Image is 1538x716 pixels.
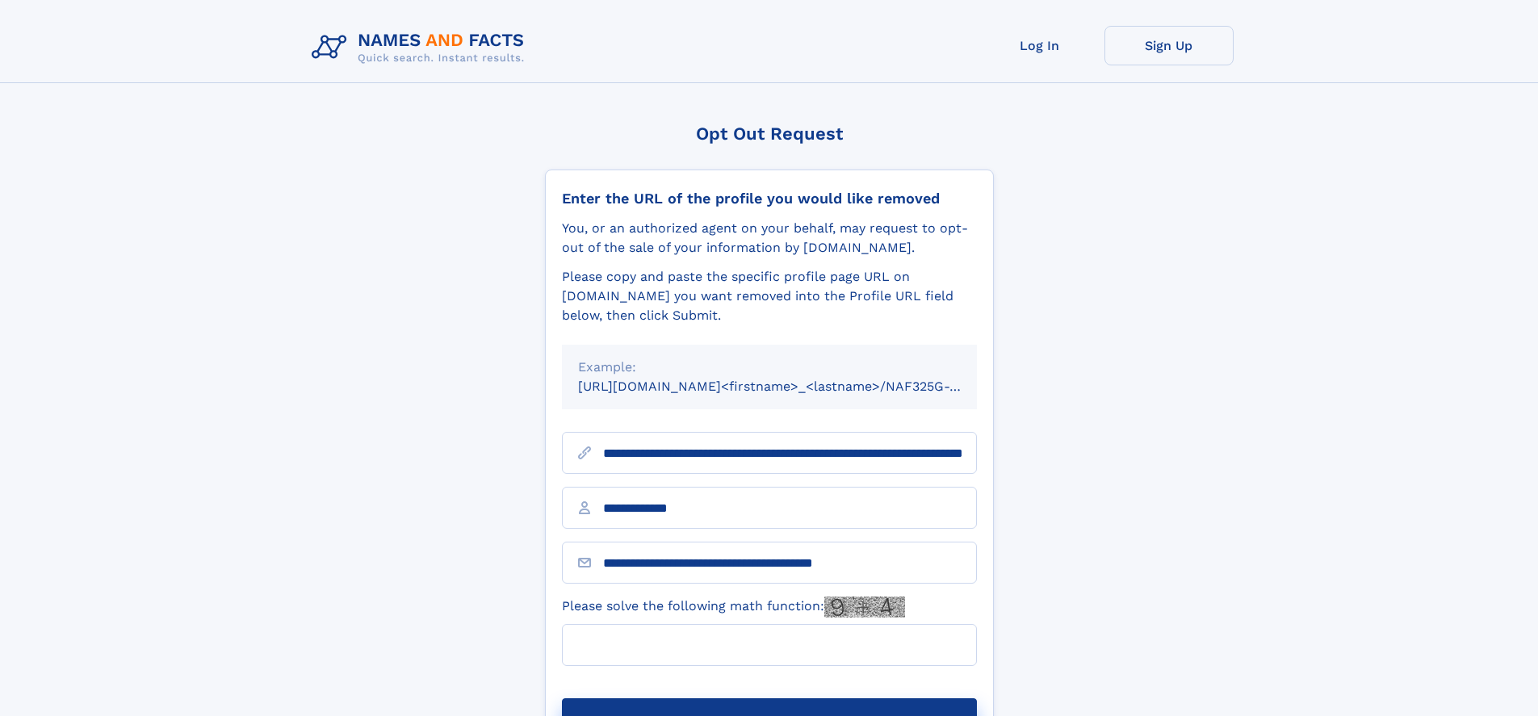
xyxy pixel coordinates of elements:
[975,26,1104,65] a: Log In
[562,190,977,207] div: Enter the URL of the profile you would like removed
[578,358,961,377] div: Example:
[562,597,905,618] label: Please solve the following math function:
[578,379,1008,394] small: [URL][DOMAIN_NAME]<firstname>_<lastname>/NAF325G-xxxxxxxx
[545,124,994,144] div: Opt Out Request
[562,219,977,258] div: You, or an authorized agent on your behalf, may request to opt-out of the sale of your informatio...
[562,267,977,325] div: Please copy and paste the specific profile page URL on [DOMAIN_NAME] you want removed into the Pr...
[305,26,538,69] img: Logo Names and Facts
[1104,26,1234,65] a: Sign Up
